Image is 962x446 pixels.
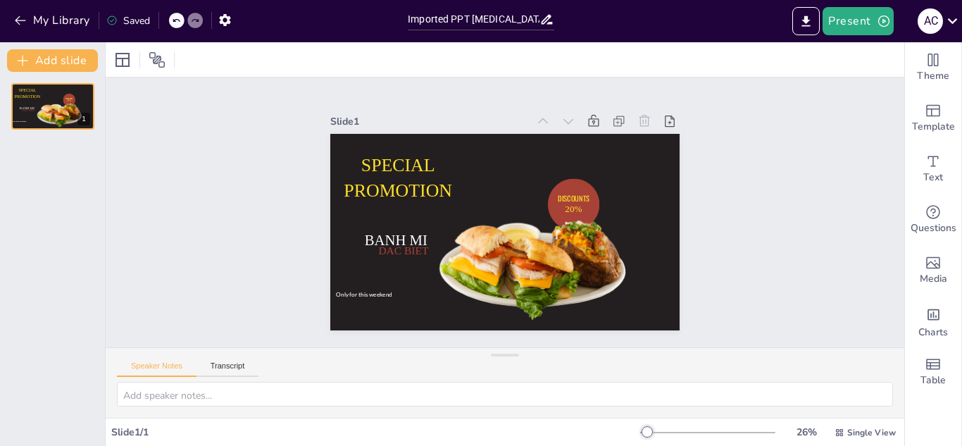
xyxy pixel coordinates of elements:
div: A C [918,8,943,34]
span: DAC BIET [371,204,423,231]
div: Add text boxes [905,144,961,194]
span: DAC BIET [23,109,35,112]
div: 1 [11,83,94,130]
button: Add slide [7,49,98,72]
button: Speaker Notes [117,361,196,377]
span: Theme [917,68,949,84]
span: Text [923,170,943,185]
input: Insert title [408,9,539,30]
div: 26 % [789,426,823,439]
div: Change the overall theme [905,42,961,93]
button: A C [918,7,943,35]
div: Saved [106,14,150,27]
span: Single View [847,427,896,438]
span: Questions [911,221,956,236]
span: SPECIAL PROMOTION [15,88,41,99]
span: Only for this weekend [318,235,374,259]
span: Position [149,51,165,68]
span: BANH MI [361,187,425,222]
button: Transcript [196,361,259,377]
div: Layout [111,49,134,71]
div: Add charts and graphs [905,296,961,347]
span: Template [912,119,955,135]
button: Present [823,7,893,35]
div: 1 [77,113,90,125]
div: Slide 1 [365,66,556,140]
div: Add a table [905,347,961,397]
span: SPECIAL PROMOTION [356,113,465,185]
div: Add images, graphics, shapes or video [905,245,961,296]
span: Only for this weekend [13,120,26,122]
span: Media [920,271,947,287]
button: My Library [11,9,96,32]
span: Charts [918,325,948,340]
div: Get real-time input from your audience [905,194,961,245]
div: Slide 1 / 1 [111,426,640,439]
button: Export to PowerPoint [792,7,820,35]
span: Table [920,373,946,388]
div: Add ready made slides [905,93,961,144]
span: BANH MI [20,106,35,110]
